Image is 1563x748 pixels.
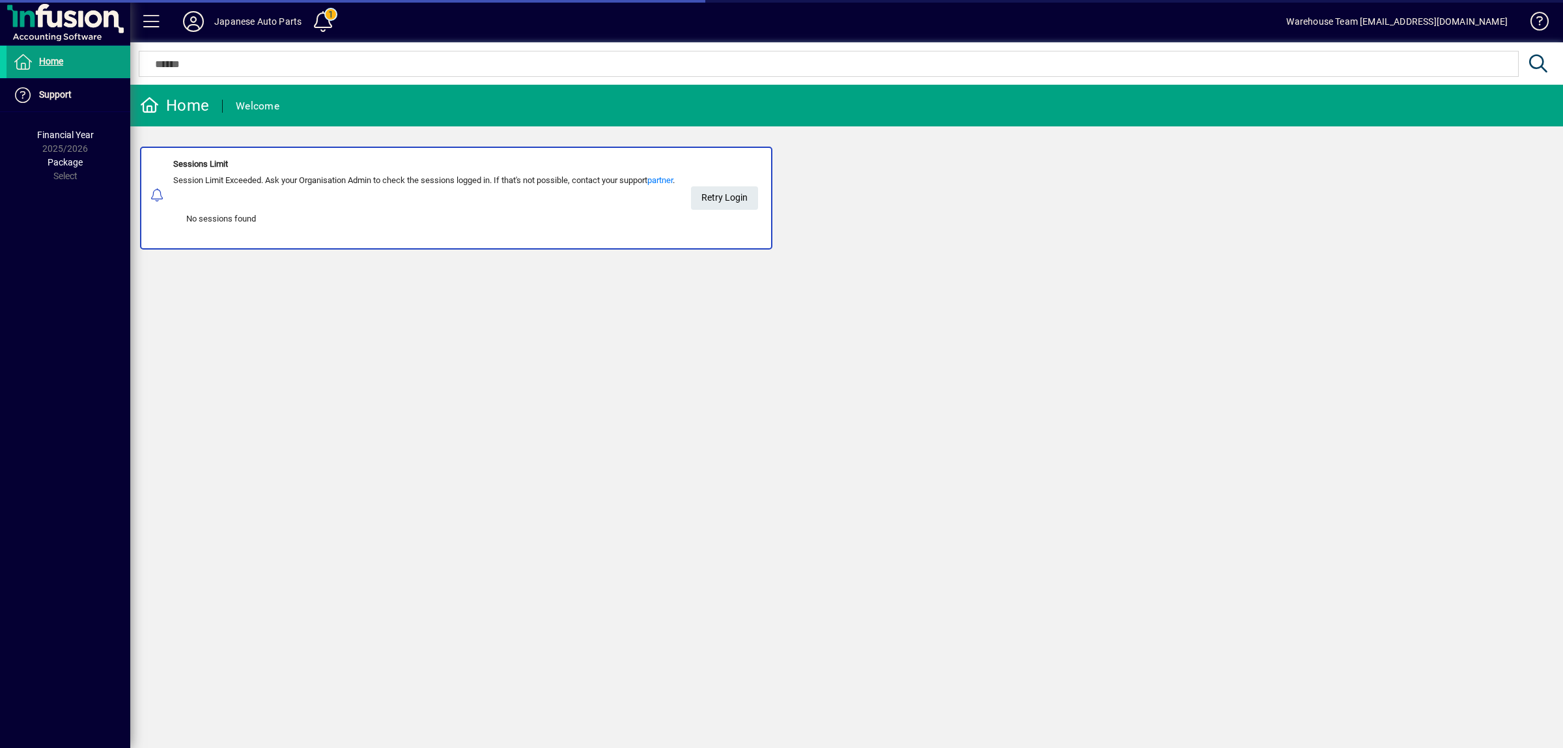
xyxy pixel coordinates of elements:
[1521,3,1547,45] a: Knowledge Base
[39,56,63,66] span: Home
[7,79,130,111] a: Support
[214,11,302,32] div: Japanese Auto Parts
[130,147,1563,250] app-alert-notification-menu-item: Sessions Limit
[173,10,214,33] button: Profile
[1286,11,1508,32] div: Warehouse Team [EMAIL_ADDRESS][DOMAIN_NAME]
[140,95,209,116] div: Home
[48,157,83,167] span: Package
[691,186,758,210] button: Retry Login
[37,130,94,140] span: Financial Year
[173,158,675,171] div: Sessions Limit
[173,199,675,238] div: No sessions found
[236,96,279,117] div: Welcome
[647,175,673,185] a: partner
[701,187,748,209] span: Retry Login
[173,174,675,187] div: Session Limit Exceeded. Ask your Organisation Admin to check the sessions logged in. If that's no...
[39,89,72,100] span: Support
